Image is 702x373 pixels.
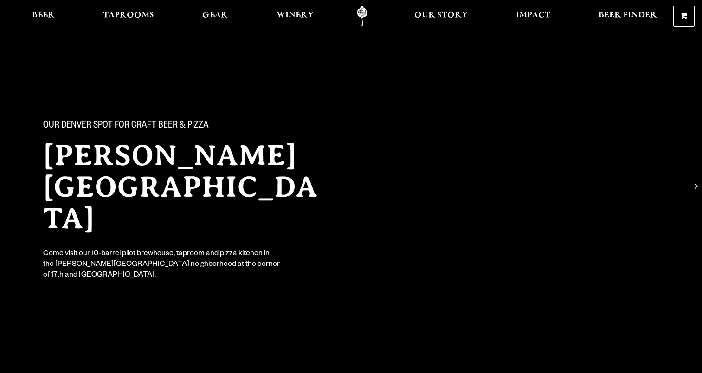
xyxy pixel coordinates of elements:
[516,12,550,19] span: Impact
[408,6,474,27] a: Our Story
[270,6,320,27] a: Winery
[593,6,663,27] a: Beer Finder
[599,12,657,19] span: Beer Finder
[196,6,234,27] a: Gear
[43,120,209,132] span: Our Denver spot for craft beer & pizza
[97,6,160,27] a: Taprooms
[510,6,556,27] a: Impact
[414,12,468,19] span: Our Story
[277,12,314,19] span: Winery
[43,249,281,281] div: Come visit our 10-barrel pilot brewhouse, taproom and pizza kitchen in the [PERSON_NAME][GEOGRAPH...
[26,6,61,27] a: Beer
[32,12,55,19] span: Beer
[345,6,380,27] a: Odell Home
[202,12,228,19] span: Gear
[103,12,154,19] span: Taprooms
[43,140,333,234] h2: [PERSON_NAME][GEOGRAPHIC_DATA]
